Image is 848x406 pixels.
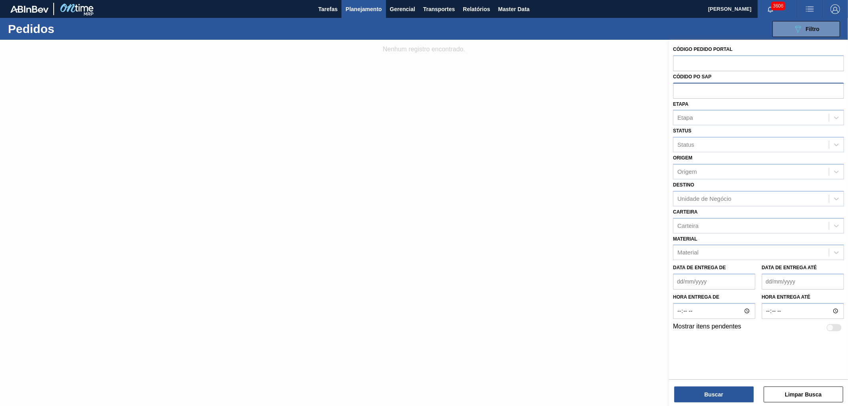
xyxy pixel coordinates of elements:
[677,195,732,202] div: Unidade de Negócio
[498,4,530,14] span: Master Data
[772,21,840,37] button: Filtro
[673,323,741,332] label: Mostrar itens pendentes
[673,291,755,303] label: Hora entrega de
[345,4,382,14] span: Planejamento
[463,4,490,14] span: Relatórios
[673,47,733,52] label: Código Pedido Portal
[423,4,455,14] span: Transportes
[390,4,415,14] span: Gerencial
[673,128,691,134] label: Status
[762,274,844,289] input: dd/mm/yyyy
[806,26,820,32] span: Filtro
[677,168,697,175] div: Origem
[758,4,783,15] button: Notificações
[318,4,338,14] span: Tarefas
[677,142,695,148] div: Status
[762,265,817,270] label: Data de Entrega até
[771,2,785,10] span: 3606
[677,249,699,256] div: Material
[673,74,712,80] label: Códido PO SAP
[805,4,815,14] img: userActions
[673,274,755,289] input: dd/mm/yyyy
[8,24,129,33] h1: Pedidos
[673,155,693,161] label: Origem
[673,182,694,188] label: Destino
[677,115,693,121] div: Etapa
[677,222,699,229] div: Carteira
[762,291,844,303] label: Hora entrega até
[673,101,689,107] label: Etapa
[673,209,698,215] label: Carteira
[831,4,840,14] img: Logout
[673,236,697,242] label: Material
[673,265,726,270] label: Data de Entrega de
[10,6,49,13] img: TNhmsLtSVTkK8tSr43FrP2fwEKptu5GPRR3wAAAABJRU5ErkJggg==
